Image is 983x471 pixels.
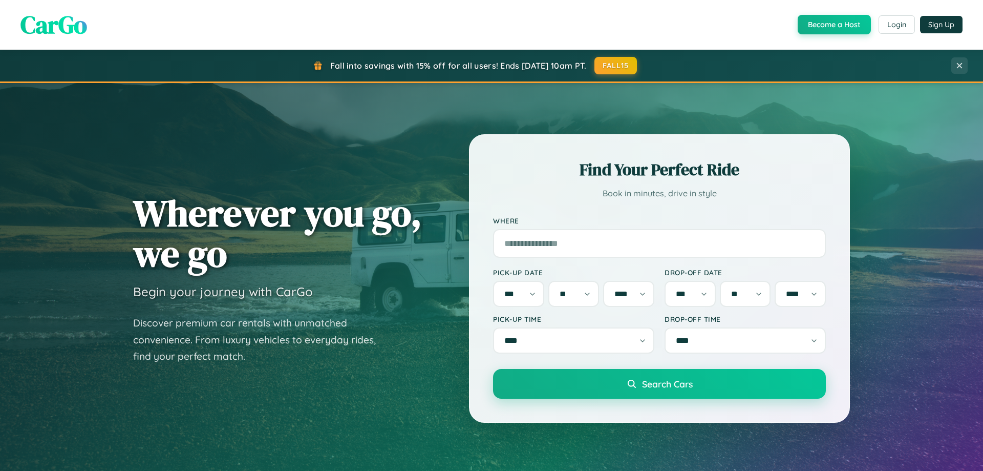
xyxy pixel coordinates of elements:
button: Login [879,15,915,34]
label: Drop-off Date [665,268,826,277]
h2: Find Your Perfect Ride [493,158,826,181]
label: Pick-up Date [493,268,654,277]
button: Sign Up [920,16,963,33]
span: Search Cars [642,378,693,390]
button: Become a Host [798,15,871,34]
label: Drop-off Time [665,315,826,323]
h3: Begin your journey with CarGo [133,284,313,299]
p: Discover premium car rentals with unmatched convenience. From luxury vehicles to everyday rides, ... [133,315,389,365]
button: FALL15 [594,57,637,74]
button: Search Cars [493,369,826,399]
p: Book in minutes, drive in style [493,186,826,201]
label: Pick-up Time [493,315,654,323]
span: Fall into savings with 15% off for all users! Ends [DATE] 10am PT. [330,60,587,71]
h1: Wherever you go, we go [133,193,422,274]
label: Where [493,216,826,225]
span: CarGo [20,8,87,42]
